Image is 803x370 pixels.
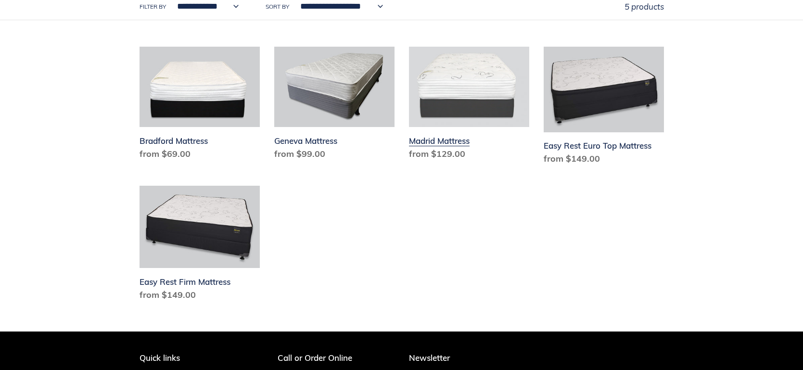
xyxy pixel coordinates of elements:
[140,353,239,363] p: Quick links
[274,47,395,164] a: Geneva Mattress
[140,2,166,11] label: Filter by
[266,2,289,11] label: Sort by
[544,47,664,169] a: Easy Rest Euro Top Mattress
[409,47,529,164] a: Madrid Mattress
[409,353,664,363] p: Newsletter
[278,353,395,363] p: Call or Order Online
[625,1,664,12] span: 5 products
[140,186,260,305] a: Easy Rest Firm Mattress
[140,47,260,164] a: Bradford Mattress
